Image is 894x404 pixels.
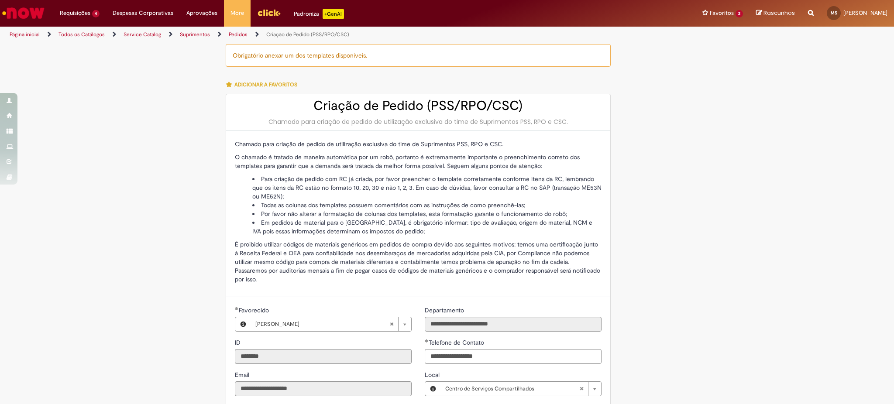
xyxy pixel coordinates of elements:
button: Adicionar a Favoritos [226,75,302,94]
span: MS [831,10,837,16]
a: Página inicial [10,31,40,38]
h2: Criação de Pedido (PSS/RPO/CSC) [235,99,602,113]
a: Suprimentos [180,31,210,38]
div: Chamado para criação de pedido de utilização exclusiva do time de Suprimentos PSS, RPO e CSC. [235,117,602,126]
span: Somente leitura - Email [235,371,251,379]
span: Local [425,371,441,379]
input: Departamento [425,317,602,332]
li: Em pedidos de material para o [GEOGRAPHIC_DATA], é obrigatório informar: tipo de avaliação, orige... [252,218,602,236]
span: Centro de Serviços Compartilhados [445,382,579,396]
a: Pedidos [229,31,248,38]
span: Telefone de Contato [429,339,486,346]
div: Obrigatório anexar um dos templates disponíveis. [226,44,611,67]
p: +GenAi [323,9,344,19]
a: Centro de Serviços CompartilhadosLimpar campo Local [441,382,601,396]
span: 2 [736,10,743,17]
a: Criação de Pedido (PSS/RPO/CSC) [266,31,349,38]
span: [PERSON_NAME] [843,9,887,17]
span: More [230,9,244,17]
div: Padroniza [294,9,344,19]
span: Obrigatório Preenchido [235,307,239,310]
button: Favorecido, Visualizar este registro Marcus Paulo Furtado Silva [235,317,251,331]
input: ID [235,349,412,364]
span: Rascunhos [763,9,795,17]
span: Somente leitura - ID [235,339,242,346]
li: Por favor não alterar a formatação de colunas dos templates, esta formatação garante o funcioname... [252,209,602,218]
span: Somente leitura - Departamento [425,306,466,314]
ul: Trilhas de página [7,27,589,43]
a: Service Catalog [124,31,161,38]
abbr: Limpar campo Favorecido [385,317,398,331]
p: É proibido utilizar códigos de materiais genéricos em pedidos de compra devido aos seguintes moti... [235,240,602,284]
span: Obrigatório Preenchido [425,339,429,342]
button: Local, Visualizar este registro Centro de Serviços Compartilhados [425,382,441,396]
p: O chamado é tratado de maneira automática por um robô, portanto é extremamente importante o preen... [235,153,602,170]
img: ServiceNow [1,4,46,22]
input: Telefone de Contato [425,349,602,364]
span: 4 [92,10,100,17]
span: Favoritos [710,9,734,17]
label: Somente leitura - ID [235,338,242,347]
span: Requisições [60,9,90,17]
li: Para criação de pedido com RC já criada, por favor preencher o template corretamente conforme ite... [252,175,602,201]
span: Necessários - Favorecido [239,306,271,314]
input: Email [235,381,412,396]
a: Rascunhos [756,9,795,17]
label: Somente leitura - Email [235,370,251,379]
a: Todos os Catálogos [58,31,105,38]
img: click_logo_yellow_360x200.png [257,6,281,19]
span: [PERSON_NAME] [255,317,389,331]
p: Chamado para criação de pedido de utilização exclusiva do time de Suprimentos PSS, RPO e CSC. [235,140,602,148]
label: Somente leitura - Departamento [425,306,466,315]
span: Despesas Corporativas [113,9,173,17]
a: [PERSON_NAME]Limpar campo Favorecido [251,317,411,331]
span: Adicionar a Favoritos [234,81,297,88]
abbr: Limpar campo Local [575,382,588,396]
li: Todas as colunas dos templates possuem comentários com as instruções de como preenchê-las; [252,201,602,209]
span: Aprovações [186,9,217,17]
